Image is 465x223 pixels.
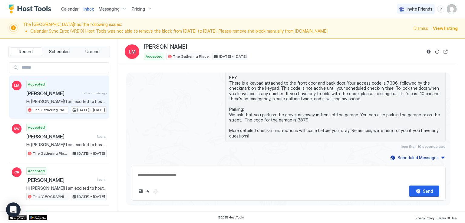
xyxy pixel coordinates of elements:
div: Send [423,188,433,194]
button: Recent [10,47,42,56]
span: Hi [PERSON_NAME]! I am excited to host you at The Gathering Place! LOCATION: [STREET_ADDRESS] KEY... [229,49,442,139]
span: CR [14,170,19,175]
span: Messaging [99,6,120,12]
span: The Gathering Place [173,54,209,59]
span: Calendar [61,6,79,11]
div: Dismiss [414,25,428,31]
span: [DATE] - [DATE] [77,194,105,199]
a: Privacy Policy [414,214,434,221]
span: Recent [19,49,33,54]
button: Send [409,186,439,197]
span: The [GEOGRAPHIC_DATA] has the following issues: [23,22,410,35]
span: The Gathering Place [33,107,67,113]
span: © 2025 Host Tools [218,215,244,219]
span: Unread [85,49,100,54]
div: tab-group [8,46,110,57]
span: Accepted [28,125,45,130]
div: Scheduled Messages [397,154,439,161]
span: [DATE] - [DATE] [77,107,105,113]
span: LM [14,83,19,88]
div: User profile [447,4,457,14]
span: LM [129,48,136,55]
span: The [GEOGRAPHIC_DATA] [33,194,67,199]
span: The Gathering Place [33,151,67,156]
span: Accepted [146,54,163,59]
button: Unread [76,47,108,56]
span: [DATE] [97,135,107,139]
span: [DATE] - [DATE] [77,151,105,156]
button: Scheduled Messages [389,154,446,162]
span: Hi [PERSON_NAME]! I am excited to host you at The [GEOGRAPHIC_DATA]! LOCATION: [STREET_ADDRESS] K... [26,186,107,191]
div: View listing [433,25,458,31]
span: [PERSON_NAME] [26,90,79,96]
a: Calendar [61,6,79,12]
button: Scheduled [43,47,75,56]
a: App Store [8,215,27,220]
span: Privacy Policy [414,216,434,220]
button: Reservation information [425,48,432,55]
span: half a minute ago [82,91,107,95]
span: Accepted [28,168,45,174]
span: Hi [PERSON_NAME]! I am excited to host you at The Gathering Place! LOCATION: [STREET_ADDRESS] KEY... [26,99,107,104]
button: Open reservation [442,48,449,55]
input: Input Field [19,63,109,73]
button: Quick reply [144,188,152,195]
div: menu [437,5,444,13]
span: Terms Of Use [437,216,457,220]
span: [PERSON_NAME] [144,44,187,50]
button: Upload image [137,188,144,195]
span: SW [14,126,20,131]
span: [PERSON_NAME] [26,177,94,183]
span: [DATE] [97,178,107,182]
span: less than 10 seconds ago [401,144,446,149]
a: Host Tools Logo [8,5,54,14]
span: [PERSON_NAME] [26,134,94,140]
span: Pricing [132,6,145,12]
span: Scheduled [49,49,70,54]
a: Inbox [84,6,94,12]
span: Inbox [84,6,94,11]
span: Accepted [28,82,45,87]
a: Google Play Store [29,215,47,220]
div: Open Intercom Messenger [6,202,21,217]
span: [DATE] - [DATE] [219,54,247,59]
li: Calendar Sync Error: (VRBO) Host Tools was not able to remove the block from [DATE] to [DATE]. Pl... [30,28,410,34]
button: Sync reservation [434,48,441,55]
span: Hi [PERSON_NAME]! I am excited to host you at The Gathering Place! LOCATION: [STREET_ADDRESS] KEY... [26,142,107,147]
a: Terms Of Use [437,214,457,221]
span: Invite Friends [407,6,432,12]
